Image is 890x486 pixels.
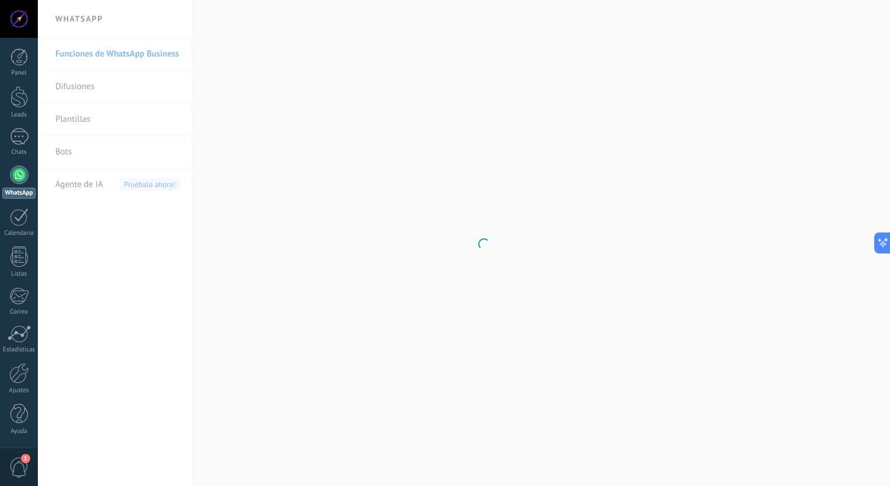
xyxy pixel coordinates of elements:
span: 1 [21,454,30,463]
div: Ayuda [2,428,36,435]
div: Correo [2,308,36,316]
div: WhatsApp [2,188,36,199]
div: Chats [2,149,36,156]
div: Listas [2,270,36,278]
div: Calendario [2,230,36,237]
div: Leads [2,111,36,119]
div: Estadísticas [2,346,36,354]
div: Ajustes [2,387,36,395]
div: Panel [2,69,36,77]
